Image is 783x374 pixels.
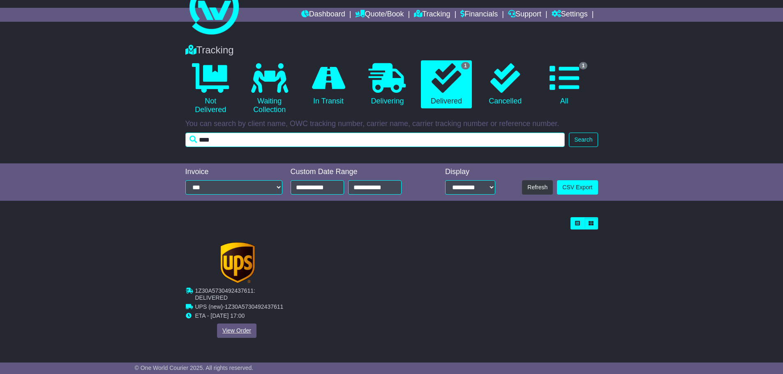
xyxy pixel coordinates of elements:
td: - [195,303,288,312]
button: Search [569,133,598,147]
span: ETA - [DATE] 17:00 [195,312,245,319]
a: Delivering [362,60,413,109]
a: Cancelled [480,60,531,109]
a: Tracking [414,8,450,22]
a: Quote/Book [355,8,404,22]
p: You can search by client name, OWC tracking number, carrier name, carrier tracking number or refe... [185,119,598,128]
a: Financials [460,8,498,22]
a: Not Delivered [185,60,236,117]
a: Settings [552,8,588,22]
span: 1 [461,62,470,69]
div: Custom Date Range [291,167,423,177]
a: CSV Export [557,180,598,195]
span: 1Z30A5730492437611 [225,303,283,310]
button: Refresh [522,180,553,195]
a: Dashboard [301,8,345,22]
span: UPS (new) [195,303,223,310]
a: Support [508,8,541,22]
a: In Transit [303,60,353,109]
div: Invoice [185,167,282,177]
a: 1 Delivered [421,60,471,109]
div: Tracking [181,44,602,56]
span: 1Z30A5730492437611: DELIVERED [195,287,255,301]
img: GetCarrierServiceLogo [220,242,255,283]
a: 1 All [539,60,589,109]
div: Display [445,167,495,177]
a: View Order [217,324,256,338]
a: Waiting Collection [244,60,295,117]
span: © One World Courier 2025. All rights reserved. [135,365,254,371]
span: 1 [579,62,588,69]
